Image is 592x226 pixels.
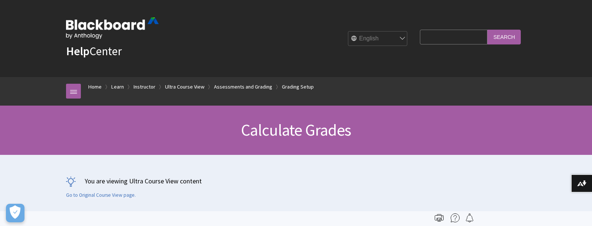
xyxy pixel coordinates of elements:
select: Site Language Selector [348,31,408,46]
a: Go to Original Course View page. [66,192,136,199]
a: Grading Setup [282,82,314,92]
a: HelpCenter [66,44,122,59]
p: You are viewing Ultra Course View content [66,176,526,186]
strong: Help [66,44,89,59]
img: More help [451,213,460,222]
a: Assessments and Grading [214,82,272,92]
button: Open Preferences [6,204,24,222]
img: Print [435,213,444,222]
a: Home [88,82,102,92]
span: Calculate Grades [241,120,351,140]
input: Search [487,30,521,44]
a: Ultra Course View [165,82,204,92]
img: Follow this page [465,213,474,222]
a: Learn [111,82,124,92]
a: Instructor [134,82,155,92]
img: Blackboard by Anthology [66,17,159,39]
